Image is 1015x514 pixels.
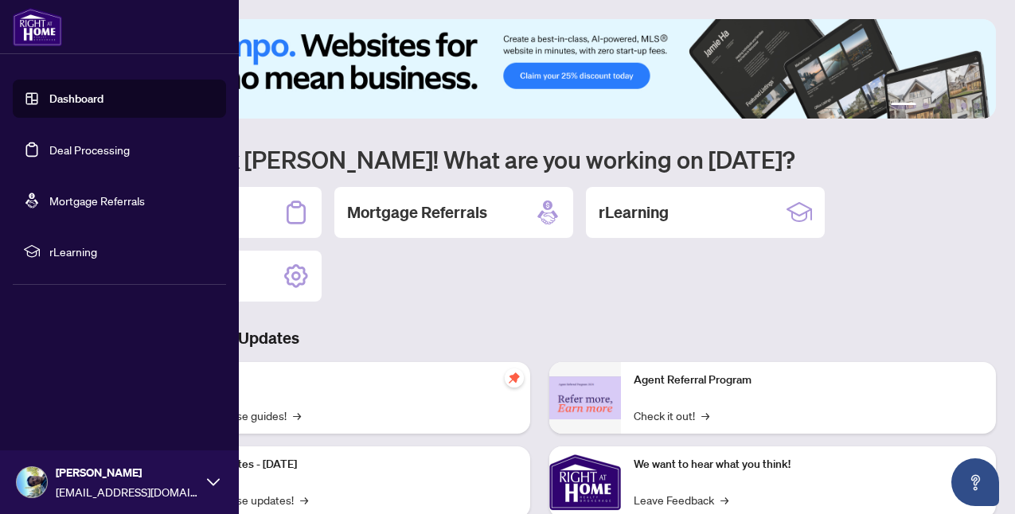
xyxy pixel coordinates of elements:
[49,243,215,260] span: rLearning
[974,103,980,109] button: 6
[83,144,996,174] h1: Welcome back [PERSON_NAME]! What are you working on [DATE]?
[549,376,621,420] img: Agent Referral Program
[56,464,199,481] span: [PERSON_NAME]
[83,327,996,349] h3: Brokerage & Industry Updates
[56,483,199,500] span: [EMAIL_ADDRESS][DOMAIN_NAME]
[720,491,728,508] span: →
[505,368,524,387] span: pushpin
[83,19,996,119] img: Slide 0
[49,193,145,208] a: Mortgage Referrals
[891,103,916,109] button: 1
[599,201,669,224] h2: rLearning
[948,103,954,109] button: 4
[300,491,308,508] span: →
[49,142,130,157] a: Deal Processing
[951,458,999,506] button: Open asap
[961,103,967,109] button: 5
[935,103,942,109] button: 3
[701,407,709,424] span: →
[293,407,301,424] span: →
[347,201,487,224] h2: Mortgage Referrals
[634,407,709,424] a: Check it out!→
[634,456,984,473] p: We want to hear what you think!
[167,456,517,473] p: Platform Updates - [DATE]
[13,8,62,46] img: logo
[167,372,517,389] p: Self-Help
[923,103,929,109] button: 2
[634,491,728,508] a: Leave Feedback→
[49,92,103,106] a: Dashboard
[634,372,984,389] p: Agent Referral Program
[17,467,47,497] img: Profile Icon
